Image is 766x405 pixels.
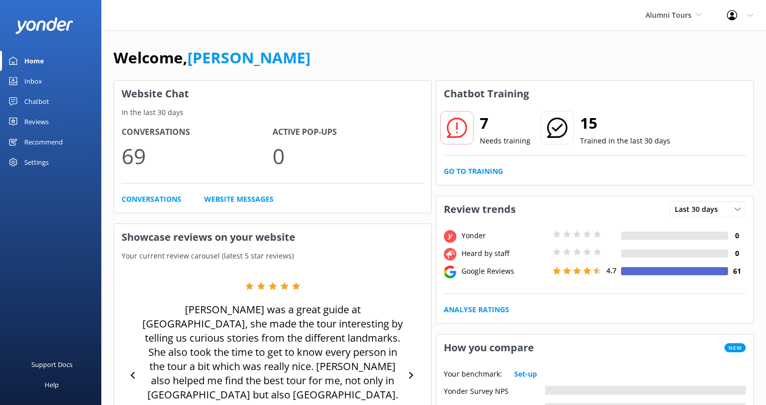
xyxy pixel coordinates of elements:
h3: Chatbot Training [436,81,537,107]
span: Last 30 days [675,204,724,215]
div: Google Reviews [459,266,550,277]
h2: 7 [480,111,530,135]
div: Home [24,51,44,71]
h4: 61 [728,266,746,277]
span: Alumni Tours [645,10,692,20]
h4: Conversations [122,126,273,139]
a: Go to Training [444,166,503,177]
div: Yonder Survey NPS [444,386,545,395]
h3: Showcase reviews on your website [114,224,431,250]
a: Set-up [514,369,537,380]
p: In the last 30 days [114,107,431,118]
a: [PERSON_NAME] [187,47,311,68]
h3: Website Chat [114,81,431,107]
div: Heard by staff [459,248,550,259]
p: Your benchmark: [444,369,502,380]
a: Website Messages [204,194,274,205]
h2: 15 [580,111,670,135]
span: 4.7 [606,266,617,275]
div: Settings [24,152,49,172]
h1: Welcome, [113,46,311,70]
p: 69 [122,139,273,173]
div: Support Docs [31,354,72,375]
div: Yonder [459,230,550,241]
h4: 0 [728,230,746,241]
p: 0 [273,139,424,173]
img: yonder-white-logo.png [15,17,73,34]
h4: 0 [728,248,746,259]
div: Reviews [24,112,49,132]
span: New [724,343,746,352]
p: Needs training [480,135,530,146]
div: Inbox [24,71,42,91]
a: Analyse Ratings [444,304,509,315]
h4: Active Pop-ups [273,126,424,139]
h3: Review trends [436,196,523,223]
h3: How you compare [436,335,542,361]
p: Trained in the last 30 days [580,135,670,146]
p: Your current review carousel (latest 5 star reviews) [114,250,431,262]
div: Chatbot [24,91,49,112]
div: Recommend [24,132,63,152]
a: Conversations [122,194,181,205]
div: Help [45,375,59,395]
